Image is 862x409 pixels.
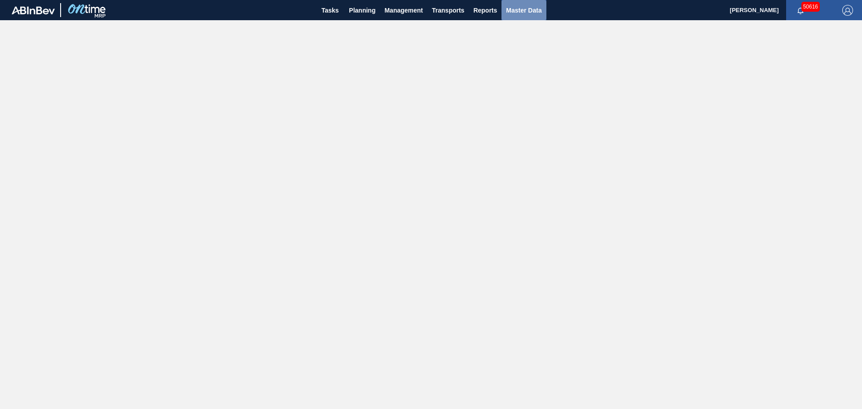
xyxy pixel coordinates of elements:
img: Logout [842,5,853,16]
span: Master Data [506,5,541,16]
img: TNhmsLtSVTkK8tSr43FrP2fwEKptu5GPRR3wAAAABJRU5ErkJggg== [12,6,55,14]
span: Management [384,5,423,16]
span: Transports [432,5,464,16]
span: Reports [473,5,497,16]
span: Tasks [320,5,340,16]
span: 50616 [801,2,820,12]
span: Planning [349,5,375,16]
button: Notifications [786,4,815,17]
